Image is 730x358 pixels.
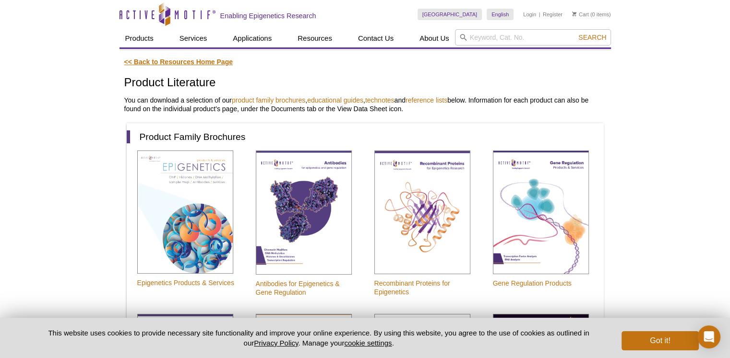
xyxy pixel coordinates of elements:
[124,76,606,90] h1: Product Literature
[493,150,589,274] img: Gene Regulation Products
[365,96,395,104] a: technotes
[256,279,357,297] p: Antibodies for Epigenetics & Gene Regulation
[220,12,316,20] h2: Enabling Epigenetics Research
[575,33,609,42] button: Search
[344,339,392,347] button: cookie settings
[697,325,720,348] div: Open Intercom Messenger
[120,29,159,47] a: Products
[245,150,357,308] a: Antibodies Antibodies for Epigenetics & Gene Regulation
[124,58,233,66] a: << Back to Resources Home Page
[374,279,475,296] p: Recombinant Proteins for Epigenetics
[578,34,606,41] span: Search
[254,339,298,347] a: Privacy Policy
[406,96,447,104] a: reference lists
[32,328,606,348] p: This website uses cookies to provide necessary site functionality and improve your online experie...
[174,29,213,47] a: Services
[137,150,233,274] img: Epigenetic Services
[482,150,589,299] a: Gene Regulation Products Gene Regulation Products
[572,9,611,20] li: (0 items)
[127,130,594,143] h2: Product Family Brochures
[543,11,562,18] a: Register
[572,12,576,16] img: Your Cart
[374,150,470,274] img: Recombinant Proteins for Epigenetics Research
[124,96,606,113] p: You can download a selection of our , , and below. Information for each product can also be found...
[493,279,589,288] p: Gene Regulation Products
[137,278,234,287] p: Epigenetics Products & Services
[292,29,338,47] a: Resources
[418,9,482,20] a: [GEOGRAPHIC_DATA]
[414,29,455,47] a: About Us
[227,29,277,47] a: Applications
[523,11,536,18] a: Login
[256,150,352,275] img: Antibodies
[232,96,305,104] a: product family brochures
[127,150,234,298] a: Epigenetic Services Epigenetics Products & Services
[622,331,698,350] button: Got it!
[307,96,363,104] a: educational guides
[352,29,399,47] a: Contact Us
[364,150,475,307] a: Recombinant Proteins for Epigenetics Research Recombinant Proteins for Epigenetics
[455,29,611,46] input: Keyword, Cat. No.
[572,11,589,18] a: Cart
[487,9,514,20] a: English
[539,9,540,20] li: |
